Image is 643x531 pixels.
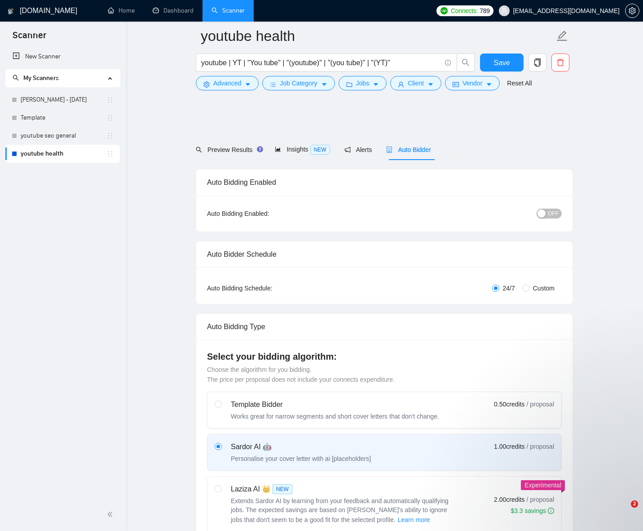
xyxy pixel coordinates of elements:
span: caret-down [486,81,492,88]
span: Job Category [280,78,317,88]
span: Client [408,78,424,88]
span: area-chart [275,146,281,152]
img: upwork-logo.png [440,7,448,14]
button: copy [528,54,546,71]
span: My Scanners [23,74,59,82]
span: info-circle [548,508,554,514]
button: folderJobscaret-down [339,76,387,90]
li: youtube health [5,145,120,163]
span: Advanced [213,78,241,88]
input: Scanner name... [201,25,555,47]
span: user [501,8,507,14]
span: folder [346,81,352,88]
li: New Scanner [5,48,120,66]
a: dashboardDashboard [153,7,194,14]
a: homeHome [108,7,135,14]
button: Save [480,54,524,71]
div: Tooltip anchor [256,145,264,153]
span: idcard [453,81,459,88]
span: notification [344,147,351,153]
div: Personalise your cover letter with ai [placeholders] [231,454,371,463]
li: Template [5,109,120,127]
span: Choose the algorithm for you bidding. The price per proposal does not include your connects expen... [207,366,395,383]
span: Jobs [356,78,370,88]
span: My Scanners [13,74,59,82]
span: delete [552,58,569,67]
span: double-left [107,510,116,519]
div: Auto Bidder Schedule [207,241,562,267]
button: search [457,54,475,71]
li: Alex - Aug 19 [5,91,120,109]
span: holder [106,96,114,103]
span: setting [625,7,639,14]
span: Custom [529,283,558,293]
div: Auto Bidding Enabled: [207,209,325,219]
span: 0.50 credits [494,399,524,409]
span: caret-down [321,81,327,88]
button: delete [551,54,569,71]
span: Extends Sardor AI by learning from your feedback and automatically qualifying jobs. The expected ... [231,497,449,523]
span: info-circle [445,60,451,66]
h4: Select your bidding algorithm: [207,350,562,363]
button: userClientcaret-down [390,76,441,90]
a: [PERSON_NAME] - [DATE] [21,91,106,109]
button: settingAdvancedcaret-down [196,76,259,90]
span: robot [386,147,392,153]
span: search [13,75,19,81]
div: Works great for narrow segments and short cover letters that don't change. [231,412,439,421]
span: 789 [480,6,489,16]
span: holder [106,150,114,157]
button: barsJob Categorycaret-down [262,76,335,90]
div: Template Bidder [231,399,439,410]
span: Vendor [462,78,482,88]
span: Save [493,57,510,68]
span: Learn more [398,515,430,525]
span: edit [556,30,568,42]
span: / proposal [527,442,554,451]
div: Laziza AI [231,484,455,495]
li: youtube seo general [5,127,120,145]
button: idcardVendorcaret-down [445,76,500,90]
span: holder [106,114,114,121]
span: Auto Bidder [386,146,431,153]
span: 24/7 [499,283,519,293]
span: Preview Results [196,146,260,153]
span: user [398,81,404,88]
span: bars [270,81,276,88]
span: Alerts [344,146,372,153]
a: Reset All [507,78,532,88]
span: Scanner [5,29,53,48]
span: search [457,58,474,67]
span: 1.00 credits [494,442,524,451]
a: youtube seo general [21,127,106,145]
iframe: Intercom live chat [612,500,634,522]
span: Connects: [451,6,478,16]
span: OFF [548,209,559,219]
span: / proposal [527,400,554,409]
div: Auto Bidding Schedule: [207,283,325,293]
span: setting [203,81,210,88]
img: logo [8,4,14,18]
button: Laziza AI NEWExtends Sardor AI by learning from your feedback and automatically qualifying jobs. ... [397,514,431,525]
span: copy [529,58,546,67]
span: search [196,147,202,153]
span: caret-down [427,81,434,88]
button: setting [625,4,639,18]
span: NEW [273,484,292,494]
span: holder [106,132,114,139]
span: 2 [631,500,638,508]
div: $3.3 savings [511,506,554,515]
div: Auto Bidding Enabled [207,170,562,195]
a: New Scanner [13,48,113,66]
span: Insights [275,146,330,153]
input: Search Freelance Jobs... [201,57,441,68]
div: Sardor AI 🤖 [231,442,371,452]
span: caret-down [245,81,251,88]
span: 👑 [262,484,271,495]
a: setting [625,7,639,14]
div: Auto Bidding Type [207,314,562,339]
span: NEW [310,145,330,155]
a: Template [21,109,106,127]
span: caret-down [373,81,379,88]
a: searchScanner [211,7,245,14]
